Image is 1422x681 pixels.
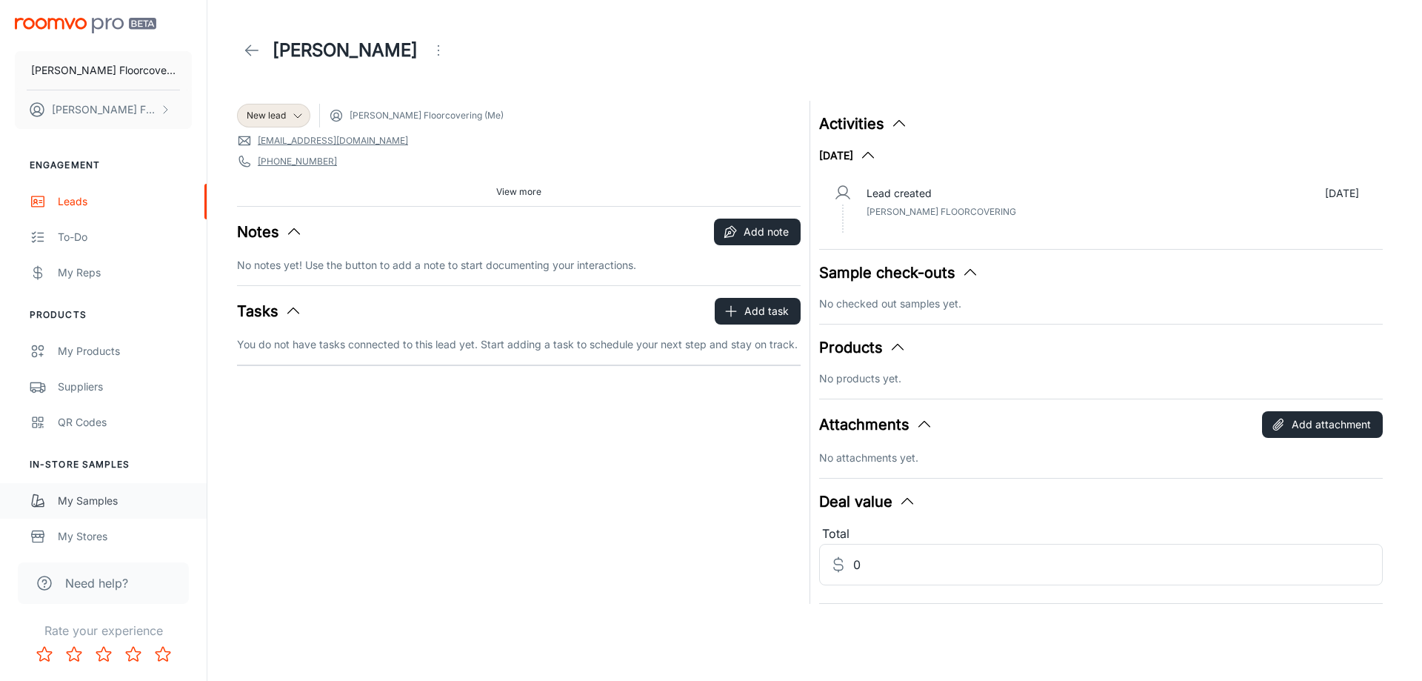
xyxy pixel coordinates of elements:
a: [EMAIL_ADDRESS][DOMAIN_NAME] [258,134,408,147]
a: [PHONE_NUMBER] [258,155,337,168]
p: [PERSON_NAME] Floorcovering [52,102,156,118]
button: [PERSON_NAME] Floorcovering [15,90,192,129]
p: Lead created [867,185,932,202]
div: New lead [237,104,310,127]
img: Roomvo PRO Beta [15,18,156,33]
input: Estimated deal value [853,544,1383,585]
button: Notes [237,221,303,243]
h1: [PERSON_NAME] [273,37,418,64]
button: Sample check-outs [819,262,979,284]
div: Total [819,525,1383,544]
button: Add note [714,219,801,245]
p: No checked out samples yet. [819,296,1383,312]
div: My Products [58,343,192,359]
div: My Samples [58,493,192,509]
button: Attachments [819,413,933,436]
p: Rate your experience [12,622,195,640]
p: You do not have tasks connected to this lead yet. Start adding a task to schedule your next step ... [237,336,801,353]
button: Rate 5 star [148,640,178,669]
div: QR Codes [58,414,192,431]
button: Rate 4 star [118,640,148,669]
button: Rate 2 star [59,640,89,669]
button: Activities [819,113,908,135]
p: No attachments yet. [819,450,1383,466]
div: Leads [58,193,192,210]
p: No products yet. [819,371,1383,387]
span: New lead [247,109,286,122]
p: [DATE] [1325,185,1359,202]
button: Products [819,336,907,359]
button: Rate 1 star [30,640,59,669]
span: [PERSON_NAME] Floorcovering (Me) [350,109,504,122]
p: No notes yet! Use the button to add a note to start documenting your interactions. [237,257,801,273]
div: My Stores [58,528,192,545]
button: Rate 3 star [89,640,118,669]
button: Add task [715,298,801,325]
button: [DATE] [819,147,877,165]
span: [PERSON_NAME] Floorcovering [867,206,1016,217]
span: View more [496,185,541,199]
button: Open menu [424,36,453,65]
p: [PERSON_NAME] Floorcovering [31,62,176,79]
button: View more [490,181,547,203]
div: My Reps [58,265,192,281]
button: [PERSON_NAME] Floorcovering [15,51,192,90]
button: Deal value [819,491,916,513]
div: To-do [58,229,192,245]
button: Add attachment [1262,411,1383,438]
div: Suppliers [58,379,192,395]
button: Tasks [237,300,302,322]
span: Need help? [65,574,128,592]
